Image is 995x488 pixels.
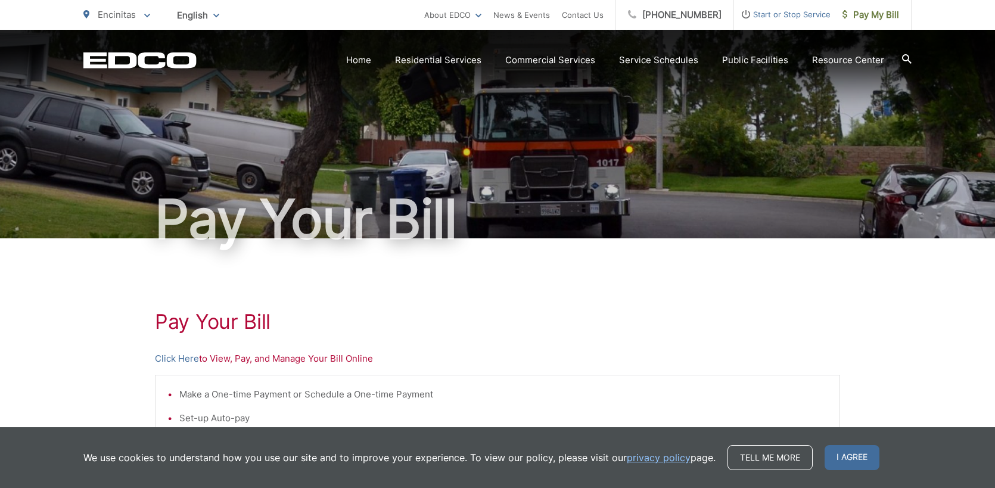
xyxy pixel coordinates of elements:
[83,52,197,69] a: EDCD logo. Return to the homepage.
[98,9,136,20] span: Encinitas
[619,53,698,67] a: Service Schedules
[346,53,371,67] a: Home
[179,387,828,402] li: Make a One-time Payment or Schedule a One-time Payment
[727,445,813,470] a: Tell me more
[155,310,840,334] h1: Pay Your Bill
[83,450,716,465] p: We use cookies to understand how you use our site and to improve your experience. To view our pol...
[168,5,228,26] span: English
[842,8,899,22] span: Pay My Bill
[493,8,550,22] a: News & Events
[424,8,481,22] a: About EDCO
[812,53,884,67] a: Resource Center
[505,53,595,67] a: Commercial Services
[825,445,879,470] span: I agree
[83,189,912,249] h1: Pay Your Bill
[722,53,788,67] a: Public Facilities
[155,352,840,366] p: to View, Pay, and Manage Your Bill Online
[155,352,199,366] a: Click Here
[179,411,828,425] li: Set-up Auto-pay
[562,8,604,22] a: Contact Us
[395,53,481,67] a: Residential Services
[627,450,691,465] a: privacy policy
